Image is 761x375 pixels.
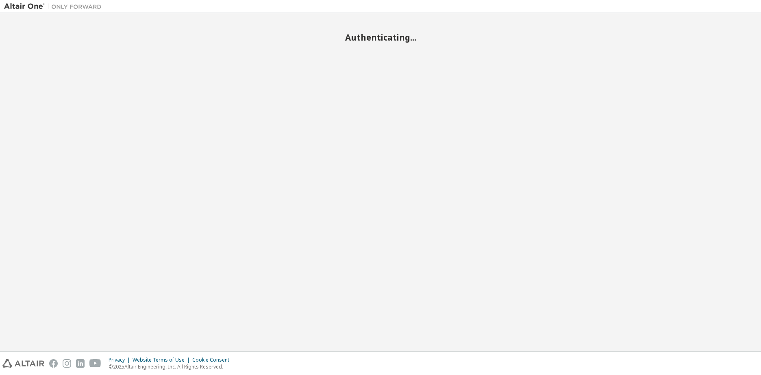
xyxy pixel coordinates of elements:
[4,32,757,43] h2: Authenticating...
[63,359,71,368] img: instagram.svg
[89,359,101,368] img: youtube.svg
[109,357,133,363] div: Privacy
[2,359,44,368] img: altair_logo.svg
[133,357,192,363] div: Website Terms of Use
[76,359,85,368] img: linkedin.svg
[109,363,234,370] p: © 2025 Altair Engineering, Inc. All Rights Reserved.
[192,357,234,363] div: Cookie Consent
[49,359,58,368] img: facebook.svg
[4,2,106,11] img: Altair One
